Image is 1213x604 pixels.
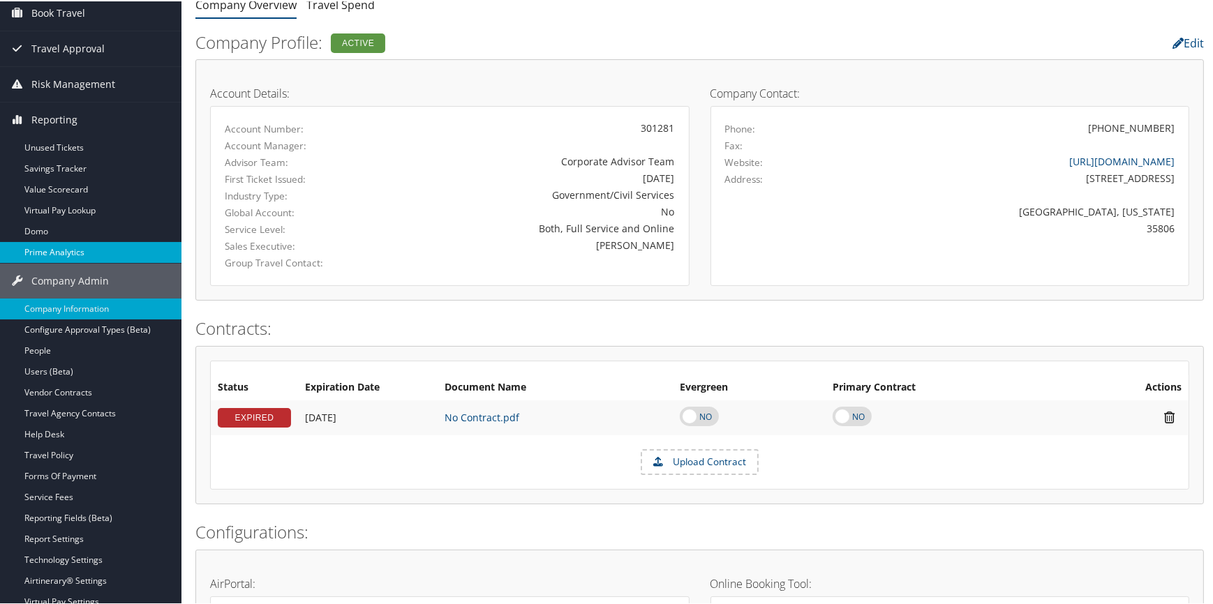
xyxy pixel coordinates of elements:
[195,315,1204,339] h2: Contracts:
[673,374,826,399] th: Evergreen
[225,188,361,202] label: Industry Type:
[225,221,361,235] label: Service Level:
[225,255,361,269] label: Group Travel Contact:
[1173,34,1204,50] a: Edit
[305,409,336,423] span: [DATE]
[31,101,77,136] span: Reporting
[225,171,361,185] label: First Ticket Issued:
[31,262,109,297] span: Company Admin
[1157,409,1182,423] i: Remove Contract
[225,121,361,135] label: Account Number:
[725,137,743,151] label: Fax:
[218,407,291,426] div: EXPIRED
[331,32,385,52] div: Active
[445,409,519,423] a: No Contract.pdf
[382,203,675,218] div: No
[210,577,690,588] h4: AirPortal:
[211,374,298,399] th: Status
[826,374,1064,399] th: Primary Contract
[642,449,757,473] label: Upload Contract
[382,186,675,201] div: Government/Civil Services
[1069,153,1175,167] a: [URL][DOMAIN_NAME]
[305,410,431,423] div: Add/Edit Date
[382,220,675,234] div: Both, Full Service and Online
[195,519,1204,543] h2: Configurations:
[225,137,361,151] label: Account Manager:
[382,119,675,134] div: 301281
[225,204,361,218] label: Global Account:
[438,374,673,399] th: Document Name
[210,86,690,98] h4: Account Details:
[382,236,675,251] div: [PERSON_NAME]
[31,66,115,100] span: Risk Management
[382,169,675,184] div: [DATE]
[195,29,861,53] h2: Company Profile:
[31,30,105,65] span: Travel Approval
[1088,119,1175,134] div: [PHONE_NUMBER]
[725,154,764,168] label: Website:
[382,153,675,167] div: Corporate Advisor Team
[1065,374,1189,399] th: Actions
[710,577,1190,588] h4: Online Booking Tool:
[842,203,1175,218] div: [GEOGRAPHIC_DATA], [US_STATE]
[725,121,756,135] label: Phone:
[710,86,1190,98] h4: Company Contact:
[298,374,438,399] th: Expiration Date
[842,169,1175,184] div: [STREET_ADDRESS]
[842,220,1175,234] div: 35806
[225,154,361,168] label: Advisor Team:
[725,171,764,185] label: Address:
[225,238,361,252] label: Sales Executive:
